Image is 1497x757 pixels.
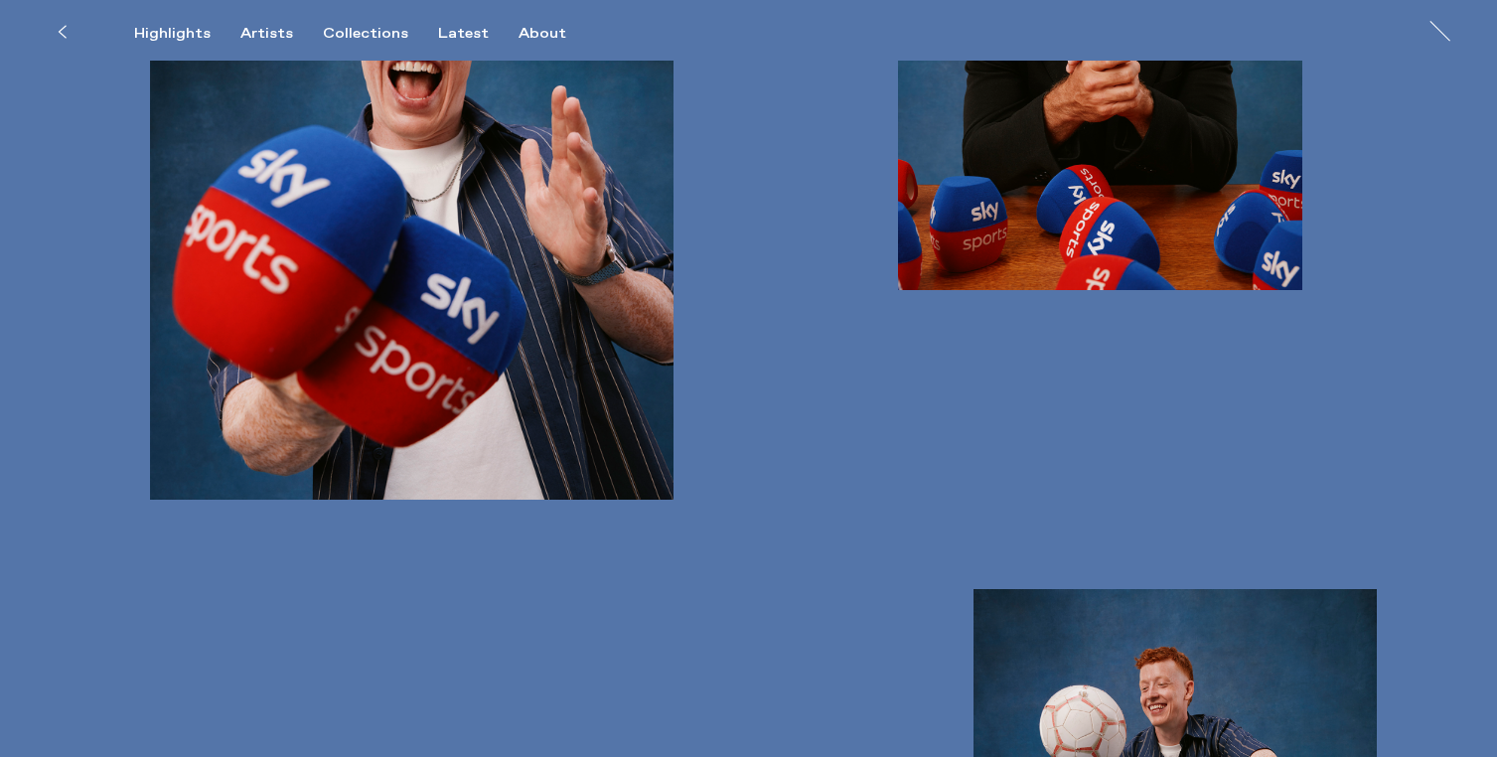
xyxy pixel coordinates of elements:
div: About [519,25,566,43]
div: Latest [438,25,489,43]
button: Collections [323,25,438,43]
button: About [519,25,596,43]
button: Artists [240,25,323,43]
div: Artists [240,25,293,43]
button: Latest [438,25,519,43]
div: Highlights [134,25,211,43]
button: Highlights [134,25,240,43]
div: Collections [323,25,408,43]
